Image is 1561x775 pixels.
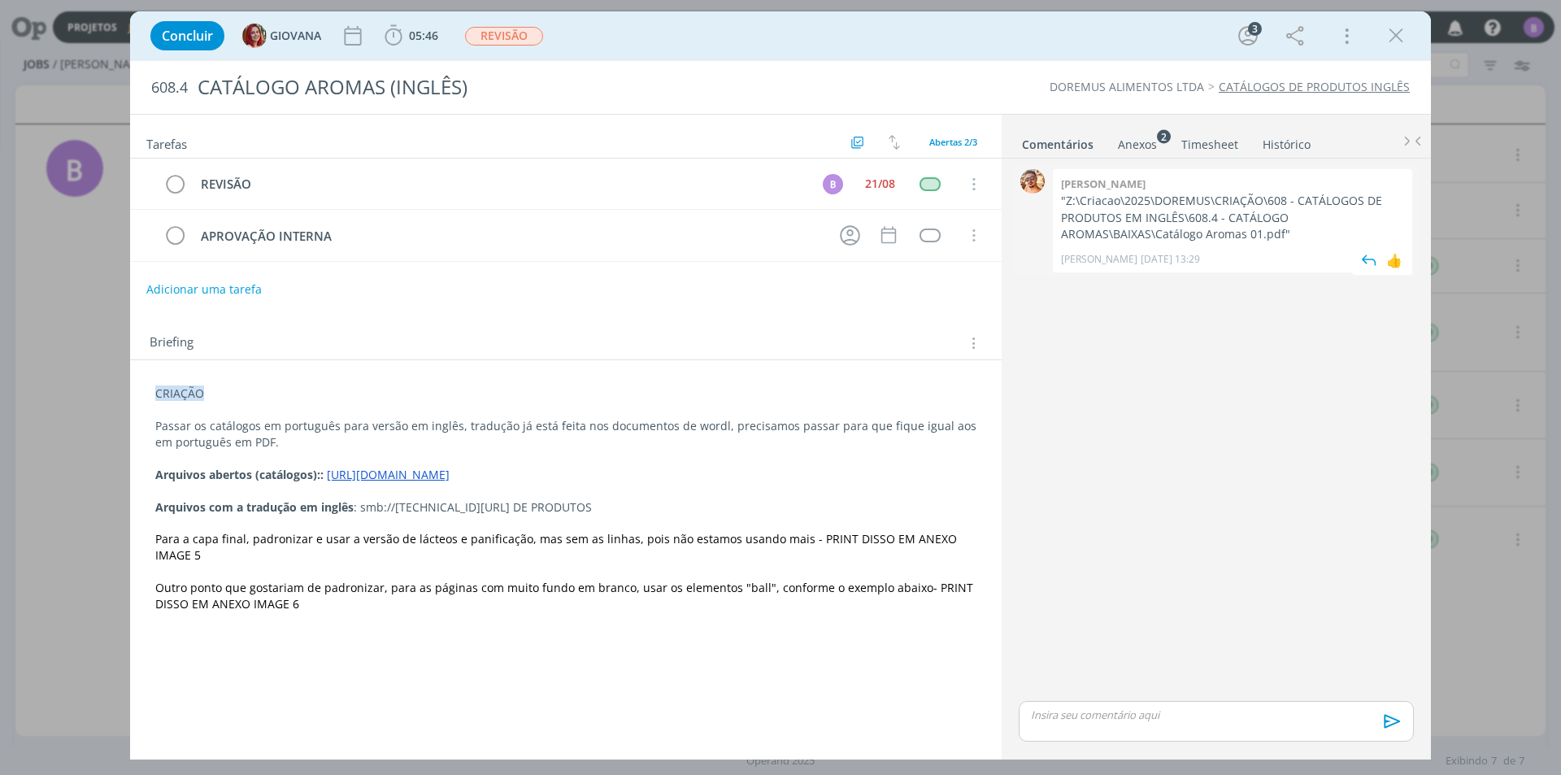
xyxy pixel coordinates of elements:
[155,467,324,482] strong: Arquivos abertos (catálogos)::
[865,178,895,189] div: 21/08
[146,275,263,304] button: Adicionar uma tarefa
[1061,176,1146,191] b: [PERSON_NAME]
[1157,129,1171,143] sup: 2
[155,499,354,515] strong: Arquivos com a tradução em inglês
[929,136,977,148] span: Abertas 2/3
[1386,250,1402,270] div: 👍
[1248,22,1262,36] div: 3
[1141,252,1200,267] span: [DATE] 13:29
[889,135,900,150] img: arrow-down-up.svg
[191,67,879,107] div: CATÁLOGO AROMAS (INGLÊS)
[1219,79,1410,94] a: CATÁLOGOS DE PRODUTOS INGLÊS
[409,28,438,43] span: 05:46
[155,385,204,401] span: CRIAÇÃO
[155,580,976,612] span: - PRINT DISSO EM ANEXO IMAGE 6
[130,11,1431,760] div: dialog
[465,27,543,46] span: REVISÃO
[242,24,321,48] button: GGIOVANA
[155,531,960,563] span: Para a capa final, padronizar e usar a versão de lácteos e panificação, mas sem as linhas, pois n...
[1050,79,1204,94] a: DOREMUS ALIMENTOS LTDA
[820,172,845,196] button: B
[1262,129,1311,153] a: Histórico
[1020,169,1045,194] img: V
[242,24,267,48] img: G
[155,499,976,516] p: : smb://[TECHNICAL_ID][URL] DE PRODUTOS
[193,226,824,246] div: APROVAÇÃO INTERNA
[1118,137,1157,153] div: Anexos
[162,29,213,42] span: Concluir
[146,133,187,152] span: Tarefas
[1061,252,1137,267] p: [PERSON_NAME]
[150,21,224,50] button: Concluir
[464,26,544,46] button: REVISÃO
[155,580,933,595] span: Outro ponto que gostariam de padronizar, para as páginas com muito fundo em branco, usar os eleme...
[155,418,976,451] p: Passar os catálogos em português para versão em inglês, tradução já está feita nos documentos de ...
[150,333,193,354] span: Briefing
[327,467,450,482] a: [URL][DOMAIN_NAME]
[151,79,188,97] span: 608.4
[1235,23,1261,49] button: 3
[1021,129,1094,153] a: Comentários
[1061,193,1404,242] p: "Z:\Criacao\2025\DOREMUS\CRIAÇÃO\608 - CATÁLOGOS DE PRODUTOS EM INGLÊS\608.4 - CATÁLOGO AROMAS\BA...
[1181,129,1239,153] a: Timesheet
[270,30,321,41] span: GIOVANA
[193,174,807,194] div: REVISÃO
[1357,248,1381,272] img: answer.svg
[823,174,843,194] div: B
[380,23,442,49] button: 05:46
